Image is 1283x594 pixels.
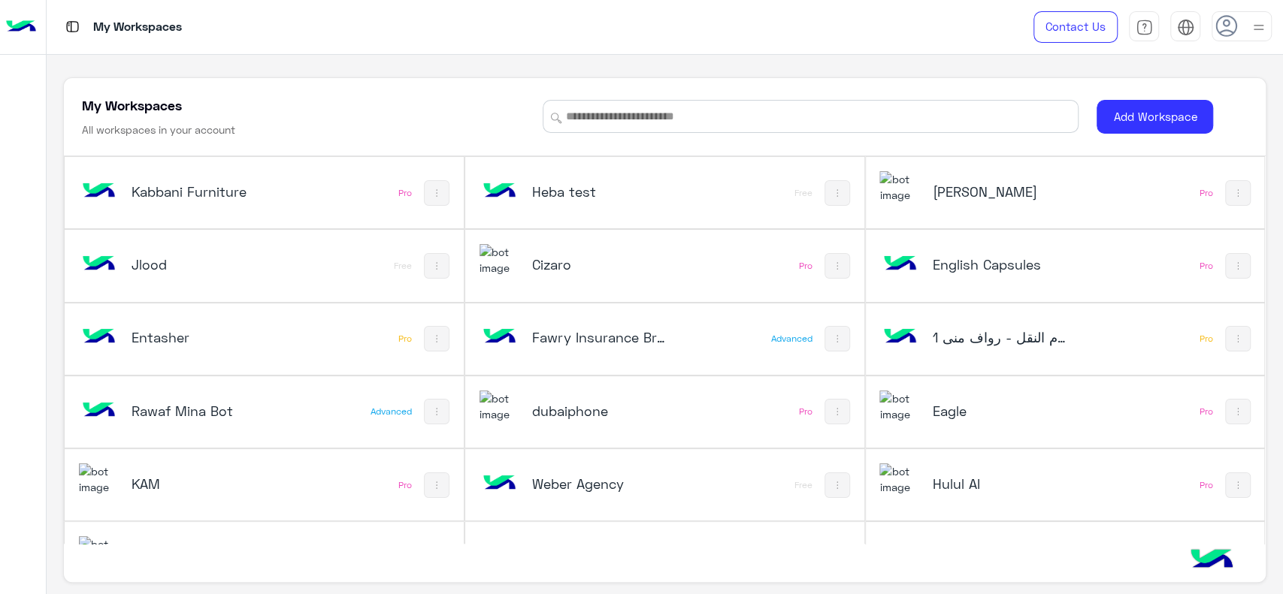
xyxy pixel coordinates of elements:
[932,402,1066,420] h5: Eagle
[398,187,412,199] div: Pro
[93,17,182,38] p: My Workspaces
[771,333,812,345] div: Advanced
[794,187,812,199] div: Free
[799,260,812,272] div: Pro
[932,328,1066,346] h5: نظام النقل - رواف منى 1
[132,182,265,201] h5: Kabbani Furniture
[1033,11,1118,43] a: Contact Us
[1177,19,1194,36] img: tab
[132,255,265,273] h5: Jlood
[932,255,1066,273] h5: English Capsules
[879,171,920,204] img: 322208621163248
[532,475,666,493] h5: Weber Agency
[82,122,235,137] h6: All workspaces in your account
[1136,19,1153,36] img: tab
[79,536,120,568] img: 630227726849311
[82,96,182,114] h5: My Workspaces
[879,390,920,423] img: 713415422032625
[1200,406,1213,418] div: Pro
[480,244,520,276] img: 919860931428189
[1200,187,1213,199] div: Pro
[932,475,1066,493] h5: Hulul AI
[1097,100,1213,134] button: Add Workspace
[132,402,265,420] h5: Rawaf Mina Bot
[79,390,120,431] img: bot image
[794,479,812,491] div: Free
[79,317,120,357] img: bot image
[480,463,520,504] img: bot image
[1129,11,1159,43] a: tab
[394,260,412,272] div: Free
[1200,333,1213,345] div: Pro
[480,536,520,577] img: bot image
[1200,260,1213,272] div: Pro
[799,406,812,418] div: Pro
[480,317,520,357] img: bot image
[6,11,36,43] img: Logo
[398,333,412,345] div: Pro
[480,390,520,423] img: 1403182699927242
[879,317,920,357] img: 137472623329108
[79,463,120,496] img: 228235970373281
[1185,534,1238,586] img: hulul-logo.png
[879,536,920,577] img: bot image
[532,255,666,273] h5: Cizaro
[532,182,666,201] h5: Heba test
[398,479,412,491] div: Pro
[932,182,1066,201] h5: Ahmed El Sallab
[1200,479,1213,491] div: Pro
[532,402,666,420] h5: dubaiphone
[480,171,520,212] img: bot image
[79,244,120,285] img: 146205905242462
[79,171,120,212] img: bot image
[371,406,412,418] div: Advanced
[879,463,920,496] img: 114004088273201
[63,17,82,36] img: tab
[132,475,265,493] h5: KAM
[1249,18,1268,37] img: profile
[532,328,666,346] h5: Fawry Insurance Brokerage`s
[879,244,920,285] img: bot image
[132,328,265,346] h5: Entasher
